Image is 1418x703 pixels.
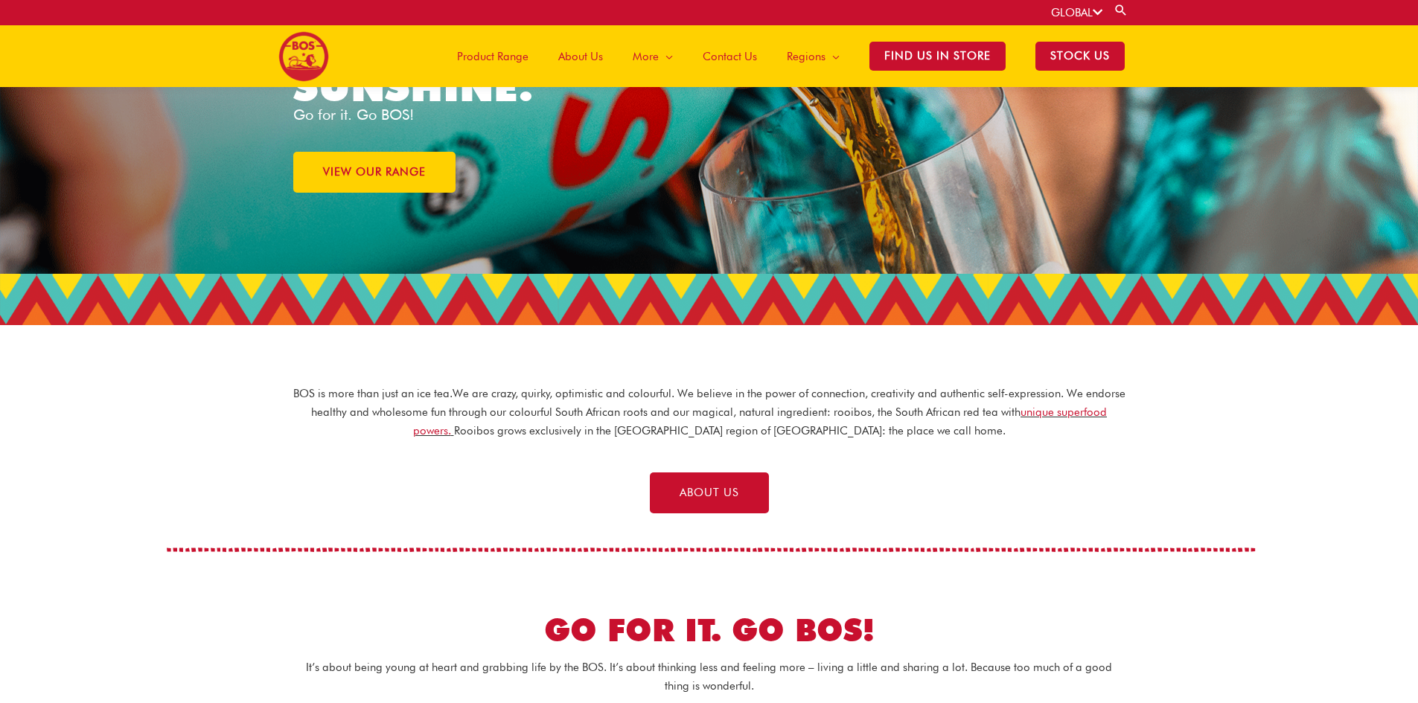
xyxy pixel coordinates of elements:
[431,25,1140,87] nav: Site Navigation
[293,385,1126,440] p: BOS is more than just an ice tea. We are crazy, quirky, optimistic and colourful. We believe in t...
[382,610,1037,651] h2: GO FOR IT. GO BOS!
[855,25,1021,87] a: Find Us in Store
[772,25,855,87] a: Regions
[787,34,825,79] span: Regions
[1114,3,1128,17] a: Search button
[633,34,659,79] span: More
[1035,42,1125,71] span: STOCK US
[293,107,709,122] p: Go for it. Go BOS!
[278,31,329,82] img: BOS logo finals-200px
[543,25,618,87] a: About Us
[680,487,739,498] span: ABOUT US
[688,25,772,87] a: Contact Us
[1051,6,1102,19] a: GLOBAL
[457,34,528,79] span: Product Range
[618,25,688,87] a: More
[442,25,543,87] a: Product Range
[703,34,757,79] span: Contact Us
[1021,25,1140,87] a: STOCK US
[293,152,456,193] a: VIEW OUR RANGE
[413,405,1108,437] a: unique superfood powers.
[306,661,1112,693] span: It’s about being young at heart and grabbing life by the BOS. It’s about thinking less and feelin...
[869,42,1006,71] span: Find Us in Store
[323,167,426,178] span: VIEW OUR RANGE
[650,472,769,513] a: ABOUT US
[558,34,603,79] span: About Us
